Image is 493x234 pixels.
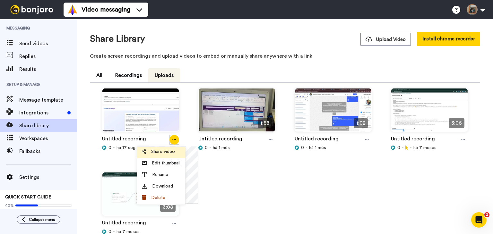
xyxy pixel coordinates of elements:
div: há 1 mês [295,145,372,151]
img: be78544a-2caf-4502-8078-025b84eb4175_thumbnail_source_1736275557.jpg [391,88,468,137]
button: All [90,68,109,82]
button: Upload Video [360,33,411,46]
button: Collapse menu [17,215,60,224]
a: Untitled recording [198,135,242,145]
div: há 17 seg. [102,145,179,151]
span: Edit thumbnail [152,160,180,166]
h1: Share Library [90,34,145,44]
span: 0 [205,145,208,151]
span: 1:02 [354,118,368,128]
a: Untitled recording [391,135,435,145]
span: Share video [151,148,175,155]
span: 40% [5,203,14,208]
a: Untitled recording [102,219,146,229]
span: Message template [19,96,77,104]
a: Untitled recording [295,135,339,145]
span: Collapse menu [29,217,55,222]
span: Rename [152,171,168,178]
iframe: Intercom live chat [471,212,487,228]
span: Delete [151,195,165,201]
span: 3:08 [160,202,176,212]
img: 9cb224c9-3f6d-469d-8df2-f942ef246794_thumbnail_source_1735905628.jpg [102,172,179,221]
span: Fallbacks [19,147,77,155]
img: vm-color.svg [67,4,78,15]
span: Share library [19,122,77,130]
span: Send videos [19,40,77,47]
button: Uploads [148,68,180,82]
a: Untitled recording [102,135,146,145]
span: Upload Video [366,36,406,43]
span: 2 [484,212,489,217]
button: Install chrome recorder [417,32,480,46]
img: 27eb4362-87b0-427f-a9ca-82a3234cdb88_thumbnail_source_1752781972.jpg [199,88,275,137]
span: Replies [19,53,77,60]
div: há 7 meses [391,145,468,151]
span: Settings [19,173,77,181]
span: Integrations [19,109,65,117]
span: Video messaging [82,5,130,14]
div: há 1 mês [198,145,275,151]
span: 0 [108,145,111,151]
button: Recordings [109,68,148,82]
img: bj-logo-header-white.svg [8,5,56,14]
img: 5294562e-45a1-43da-be49-d7186ff556c8_thumbnail_source_1751377447.jpg [295,88,371,137]
span: Results [19,65,77,73]
span: 0 [397,145,400,151]
img: 02557e87-e419-4912-b15c-7a82730a932e_thumbnail_source_1756243846.jpg [102,88,179,137]
span: Workspaces [19,135,77,142]
span: 1:58 [258,118,272,128]
p: Create screen recordings and upload videos to embed or manually share anywhere with a link [90,52,480,60]
span: QUICK START GUIDE [5,195,51,199]
span: 0 [301,145,304,151]
span: Download [152,183,173,189]
span: 3:06 [449,118,464,128]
